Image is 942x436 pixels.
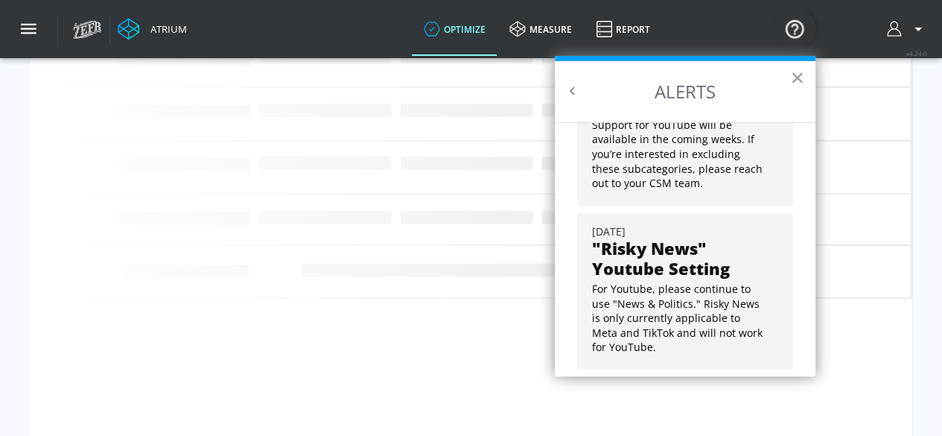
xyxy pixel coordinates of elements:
[790,66,804,89] button: Close
[906,49,927,57] span: v 4.24.0
[774,7,815,49] button: Open Resource Center
[565,83,580,98] button: Back to Resource Center Home
[592,237,730,279] strong: "Risky News" Youtube Setting
[555,56,815,376] div: Resource Center
[497,2,584,56] a: measure
[118,18,187,40] a: Atrium
[555,61,815,122] h2: ALERTS
[412,2,497,56] a: optimize
[592,74,767,191] p: You can now adjust your suitability settings for select Risk Categories on Meta and TikTok. Suppo...
[592,282,767,355] p: For Youtube, please continue to use "News & Politics." Risky News is only currently applicable to...
[144,22,187,36] div: Atrium
[584,2,662,56] a: Report
[592,224,778,239] div: [DATE]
